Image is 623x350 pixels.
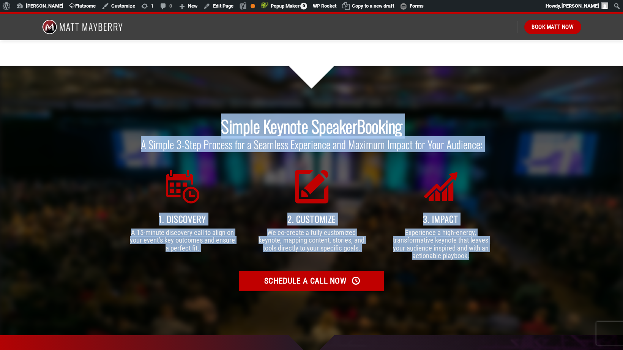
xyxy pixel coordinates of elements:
span: Simple Keynote Speaker [221,114,402,139]
strong: Booking [357,114,402,139]
h3: 1. Discovery [129,214,236,225]
h3: 2. Customize [259,214,365,225]
span: Book Matt Now [532,22,574,32]
span: Schedule A Call Now [264,274,347,287]
span: [PERSON_NAME] [561,3,599,9]
a: Book Matt Now [524,20,581,34]
div: OK [251,4,255,8]
span: 0 [300,3,307,9]
p: Experience a high-energy, transformative keynote that leaves your audience inspired and with an a... [388,229,494,260]
h3: 3. Impact [388,214,494,225]
h2: A Simple 3-Step Process for a Seamless Experience and Maximum Impact for Your Audience [65,137,558,151]
a: Schedule A Call Now [239,271,384,291]
p: We co-create a fully customized keynote, mapping content, stories, and tools directly to your spe... [259,229,365,252]
img: Matt Mayberry [42,14,123,40]
p: A 15-minute discovery call to align on your event’s key outcomes and ensure a perfect fit. [129,229,236,252]
strong: : [480,136,483,152]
